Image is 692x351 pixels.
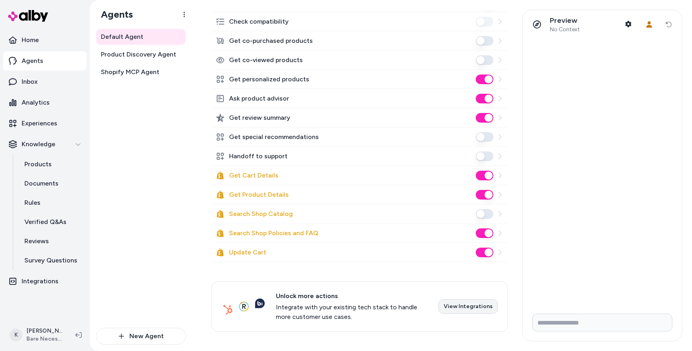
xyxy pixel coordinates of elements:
[229,151,288,161] label: Handoff to support
[229,36,313,46] label: Get co-purchased products
[229,113,290,123] label: Get review summary
[96,328,186,345] button: New Agent
[10,329,22,341] span: K
[22,276,58,286] p: Integrations
[229,17,289,26] label: Check compatibility
[16,251,86,270] a: Survey Questions
[3,72,86,91] a: Inbox
[3,51,86,71] a: Agents
[101,32,143,42] span: Default Agent
[229,171,278,180] label: Get Cart Details
[550,26,580,33] span: No Context
[95,8,133,20] h1: Agents
[16,212,86,232] a: Verified Q&As
[229,55,303,65] label: Get co-viewed products
[3,272,86,291] a: Integrations
[96,64,186,80] a: Shopify MCP Agent
[229,132,319,142] label: Get special recommendations
[276,291,429,301] span: Unlock more actions
[24,179,58,188] p: Documents
[550,16,580,25] p: Preview
[16,232,86,251] a: Reviews
[229,75,309,84] label: Get personalized products
[24,256,77,265] p: Survey Questions
[101,50,176,59] span: Product Discovery Agent
[3,135,86,154] button: Knowledge
[229,190,289,200] label: Get Product Details
[229,228,318,238] label: Search Shop Policies and FAQ
[8,10,48,22] img: alby Logo
[439,299,498,314] a: View Integrations
[5,322,69,348] button: K[PERSON_NAME]Bare Necessities
[26,327,62,335] p: [PERSON_NAME]
[229,248,266,257] label: Update Cart
[96,46,186,63] a: Product Discovery Agent
[3,30,86,50] a: Home
[532,314,672,331] input: Write your prompt here
[229,209,293,219] label: Search Shop Catalog
[16,155,86,174] a: Products
[22,98,50,107] p: Analytics
[3,114,86,133] a: Experiences
[16,193,86,212] a: Rules
[96,29,186,45] a: Default Agent
[24,236,49,246] p: Reviews
[24,198,40,208] p: Rules
[24,217,66,227] p: Verified Q&As
[3,93,86,112] a: Analytics
[276,303,429,322] span: Integrate with your existing tech stack to handle more customer use cases.
[16,174,86,193] a: Documents
[22,35,39,45] p: Home
[22,56,43,66] p: Agents
[22,119,57,128] p: Experiences
[22,139,55,149] p: Knowledge
[24,159,52,169] p: Products
[229,94,289,103] label: Ask product advisor
[26,335,62,343] span: Bare Necessities
[22,77,38,87] p: Inbox
[101,67,159,77] span: Shopify MCP Agent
